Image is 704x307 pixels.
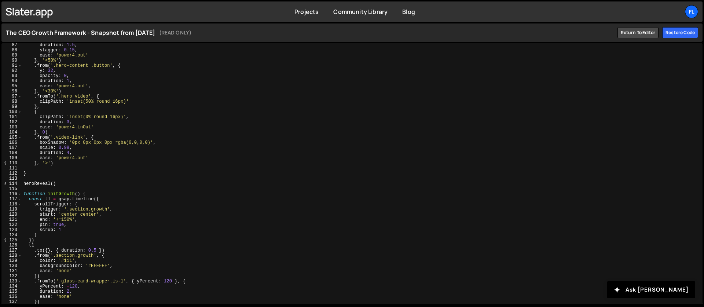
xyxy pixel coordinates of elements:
div: 124 [1,233,22,238]
a: Blog [402,8,415,16]
div: 87 [1,43,22,48]
div: 136 [1,294,22,299]
div: 105 [1,135,22,140]
div: 95 [1,84,22,89]
div: 93 [1,73,22,78]
div: 119 [1,207,22,212]
a: Community Library [333,8,388,16]
div: 115 [1,186,22,191]
div: 116 [1,191,22,197]
a: Fl [685,5,698,18]
div: 88 [1,48,22,53]
div: 101 [1,114,22,120]
div: 90 [1,58,22,63]
div: 122 [1,222,22,227]
div: 126 [1,243,22,248]
div: 123 [1,227,22,233]
div: 132 [1,274,22,279]
div: 137 [1,299,22,304]
a: Return to editor [617,27,659,38]
div: 131 [1,268,22,274]
button: Ask [PERSON_NAME] [607,281,695,298]
div: 127 [1,248,22,253]
div: 104 [1,130,22,135]
div: 125 [1,238,22,243]
a: Projects [294,8,319,16]
small: (READ ONLY) [159,28,192,37]
div: 113 [1,176,22,181]
div: 102 [1,120,22,125]
div: 129 [1,258,22,263]
div: 120 [1,212,22,217]
div: 133 [1,279,22,284]
div: 112 [1,171,22,176]
div: Restore code [662,27,698,38]
div: 111 [1,166,22,171]
h1: The CEO Growth Framework - Snapshot from [DATE] [6,28,614,37]
div: 130 [1,263,22,268]
div: 128 [1,253,22,258]
div: 98 [1,99,22,104]
div: 114 [1,181,22,186]
div: 107 [1,145,22,150]
div: 94 [1,78,22,84]
div: 100 [1,109,22,114]
div: 117 [1,197,22,202]
div: 121 [1,217,22,222]
div: 110 [1,161,22,166]
div: 134 [1,284,22,289]
div: 92 [1,68,22,73]
div: 109 [1,156,22,161]
div: 106 [1,140,22,145]
div: 99 [1,104,22,109]
div: 108 [1,150,22,156]
div: 91 [1,63,22,68]
div: 97 [1,94,22,99]
div: 118 [1,202,22,207]
div: 89 [1,53,22,58]
div: 135 [1,289,22,294]
div: 96 [1,89,22,94]
div: 103 [1,125,22,130]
